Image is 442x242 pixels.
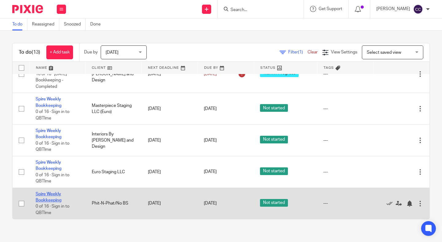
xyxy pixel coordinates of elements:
a: Snoozed [64,18,86,30]
td: [DATE] [142,188,198,219]
span: 0 of 16 · Sign in to QBTIme [36,141,69,152]
a: Reassigned [32,18,59,30]
span: 0 of 16 · Sign in to QBTIme [36,173,69,184]
img: Pixie [12,5,43,13]
td: [DATE] [142,93,198,125]
a: Spire Weekly Bookkeeping [36,97,61,107]
span: [DATE] [204,170,217,174]
h1: To do [19,49,40,56]
a: Spire Weekly Bookkeeping [36,129,61,139]
span: View Settings [331,50,357,54]
span: Tags [324,66,334,69]
td: [DATE] [142,156,198,188]
span: 0 of 16 · Sign in to QBTIme [36,110,69,120]
div: --- [323,71,367,77]
div: --- [323,200,367,206]
p: [PERSON_NAME] [376,6,410,12]
td: Masterpiece Staging LLC (Euro) [86,93,142,125]
td: Euro Staging LLC [86,156,142,188]
span: [DATE] [204,138,217,142]
a: Spire Weekly Bookkeeping [36,192,61,202]
span: Not started [260,199,288,207]
td: Phit-N-Phat/No BS [86,188,142,219]
span: [DATE] [106,50,118,55]
span: (13) [32,50,40,55]
span: Not started [260,136,288,143]
span: (1) [298,50,303,54]
span: Not started [260,104,288,112]
td: Interiors By [PERSON_NAME] and Design [86,125,142,156]
span: 10 of 16 · [DATE] Bookkeeping - Completed [36,72,67,89]
td: [DATE] [142,55,198,93]
input: Search [230,7,285,13]
p: Due by [84,49,98,55]
span: 0 of 16 · Sign in to QBTIme [36,205,69,215]
img: svg%3E [413,4,423,14]
a: Clear [308,50,318,54]
div: --- [323,106,367,112]
span: [DATE] [204,107,217,111]
a: Done [90,18,105,30]
a: Mark as done [386,200,396,206]
span: [DATE] [204,201,217,206]
a: + Add task [46,45,73,59]
td: Interiors By [PERSON_NAME] and Design [86,55,142,93]
span: Not started [260,167,288,175]
span: Select saved view [367,50,401,55]
a: To do [12,18,27,30]
span: Get Support [319,7,342,11]
div: --- [323,137,367,143]
span: [DATE] [204,72,217,76]
span: Filter [288,50,308,54]
div: --- [323,169,367,175]
td: [DATE] [142,125,198,156]
a: Spire Weekly Bookkeeping [36,160,61,171]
